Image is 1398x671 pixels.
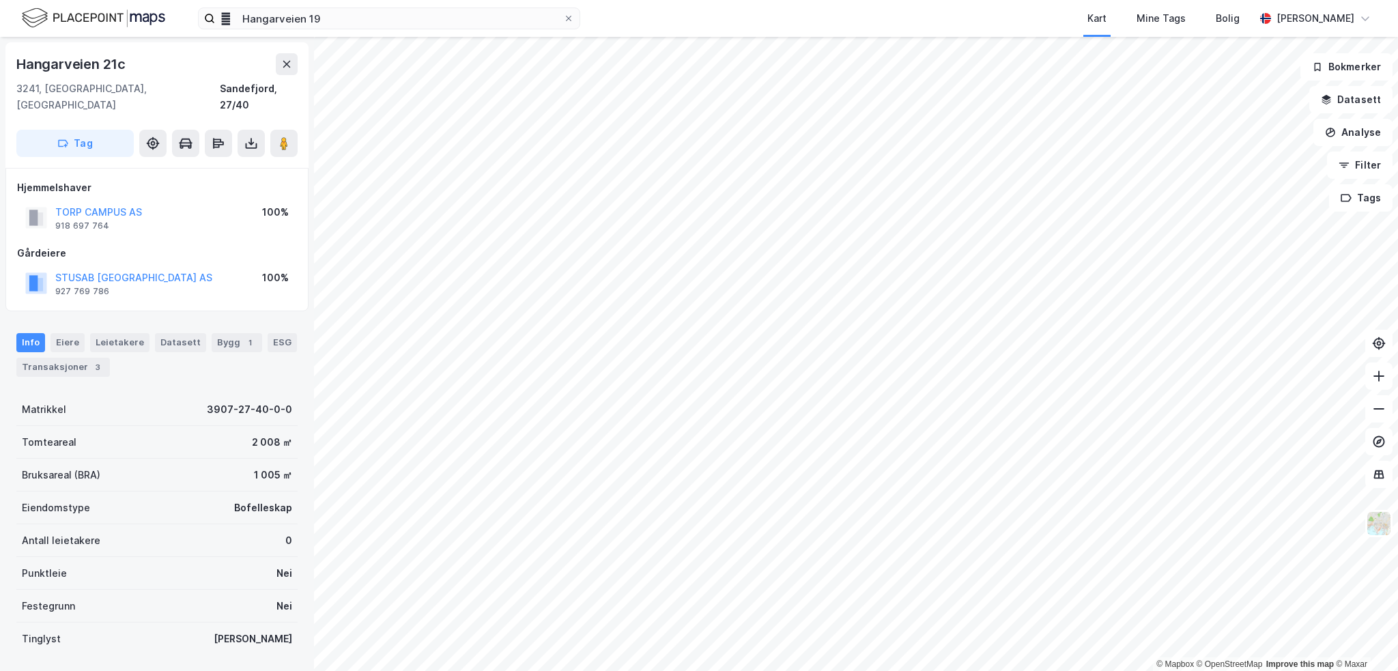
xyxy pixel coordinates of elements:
[90,333,149,352] div: Leietakere
[22,631,61,647] div: Tinglyst
[1266,659,1334,669] a: Improve this map
[1309,86,1393,113] button: Datasett
[1327,152,1393,179] button: Filter
[212,333,262,352] div: Bygg
[16,358,110,377] div: Transaksjoner
[16,53,128,75] div: Hangarveien 21c
[243,336,257,349] div: 1
[17,245,297,261] div: Gårdeiere
[215,8,563,29] input: Søk på adresse, matrikkel, gårdeiere, leietakere eller personer
[1156,659,1194,669] a: Mapbox
[1313,119,1393,146] button: Analyse
[252,434,292,451] div: 2 008 ㎡
[1087,10,1107,27] div: Kart
[91,360,104,374] div: 3
[55,220,109,231] div: 918 697 764
[276,565,292,582] div: Nei
[22,500,90,516] div: Eiendomstype
[285,532,292,549] div: 0
[22,434,76,451] div: Tomteareal
[214,631,292,647] div: [PERSON_NAME]
[22,401,66,418] div: Matrikkel
[262,270,289,286] div: 100%
[17,180,297,196] div: Hjemmelshaver
[55,286,109,297] div: 927 769 786
[234,500,292,516] div: Bofelleskap
[22,565,67,582] div: Punktleie
[16,333,45,352] div: Info
[16,81,220,113] div: 3241, [GEOGRAPHIC_DATA], [GEOGRAPHIC_DATA]
[1216,10,1240,27] div: Bolig
[1276,10,1354,27] div: [PERSON_NAME]
[1137,10,1186,27] div: Mine Tags
[1330,605,1398,671] div: Kontrollprogram for chat
[207,401,292,418] div: 3907-27-40-0-0
[155,333,206,352] div: Datasett
[1300,53,1393,81] button: Bokmerker
[1329,184,1393,212] button: Tags
[22,598,75,614] div: Festegrunn
[1366,511,1392,537] img: Z
[22,467,100,483] div: Bruksareal (BRA)
[268,333,297,352] div: ESG
[262,204,289,220] div: 100%
[22,532,100,549] div: Antall leietakere
[254,467,292,483] div: 1 005 ㎡
[16,130,134,157] button: Tag
[22,6,165,30] img: logo.f888ab2527a4732fd821a326f86c7f29.svg
[276,598,292,614] div: Nei
[51,333,85,352] div: Eiere
[1330,605,1398,671] iframe: Chat Widget
[220,81,298,113] div: Sandefjord, 27/40
[1197,659,1263,669] a: OpenStreetMap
